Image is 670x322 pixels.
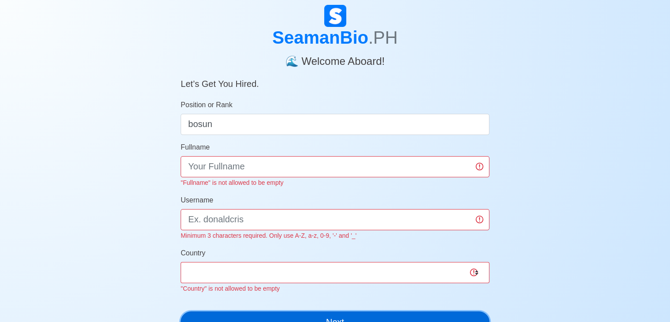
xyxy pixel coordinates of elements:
[181,285,280,292] small: "Country" is not allowed to be empty
[181,156,489,177] input: Your Fullname
[324,5,346,27] img: Logo
[181,179,283,186] small: "Fullname" is not allowed to be empty
[181,101,232,109] span: Position or Rank
[181,48,489,68] h4: 🌊 Welcome Aboard!
[368,28,398,47] span: .PH
[181,248,205,258] label: Country
[181,114,489,135] input: ex. 2nd Officer w/Master License
[181,27,489,48] h1: SeamanBio
[181,209,489,230] input: Ex. donaldcris
[181,196,213,204] span: Username
[181,232,356,239] small: Minimum 3 characters required. Only use A-Z, a-z, 0-9, '-' and '_'
[181,68,489,89] h5: Let’s Get You Hired.
[181,143,210,151] span: Fullname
